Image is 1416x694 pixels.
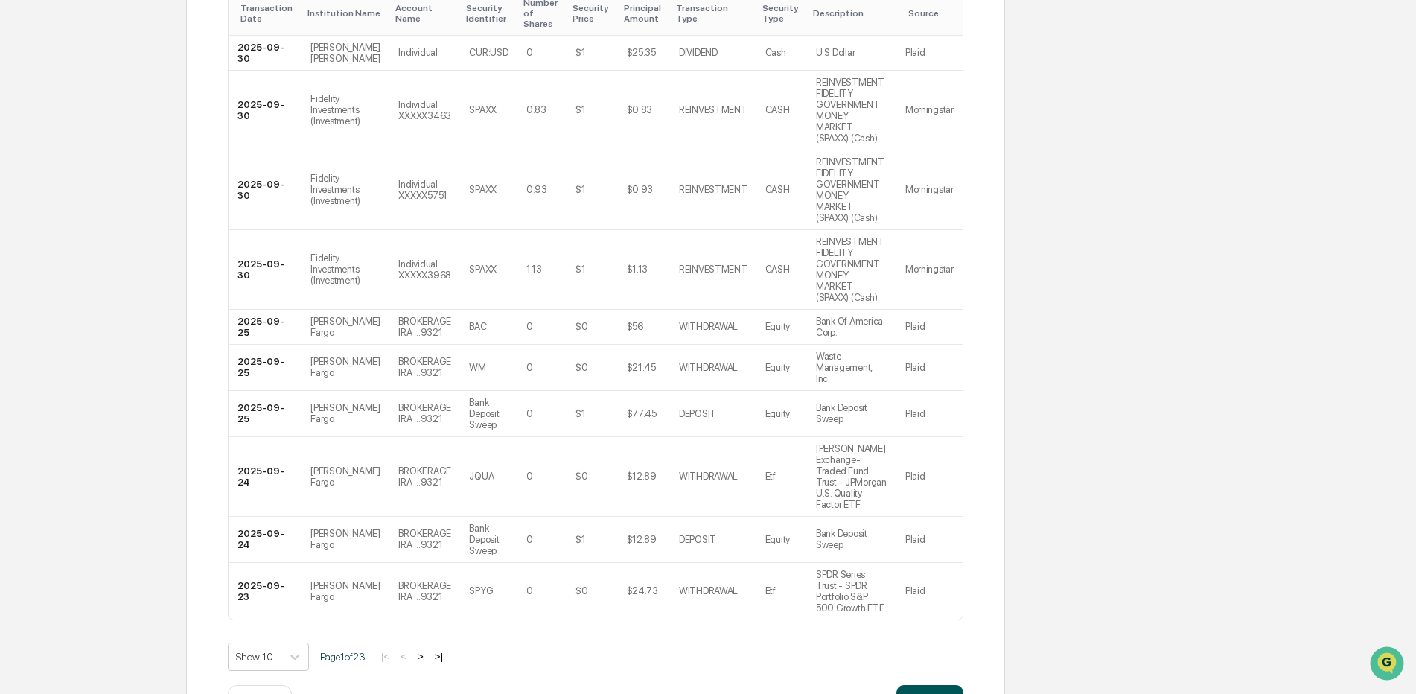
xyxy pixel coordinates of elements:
[30,216,94,231] span: Data Lookup
[389,71,460,150] td: Individual XXXXX3463
[575,184,585,195] div: $1
[816,77,887,144] div: REINVESTMENT FIDELITY GOVERNMENT MONEY MARKET (SPAXX) (Cash)
[816,569,887,614] div: SPDR Series Trust - SPDR Portfolio S&P 500 Growth ETF
[627,47,656,58] div: $25.35
[15,189,27,201] div: 🖐️
[679,534,716,545] div: DEPOSIT
[526,264,542,275] div: 1.13
[765,534,790,545] div: Equity
[430,650,447,663] button: >|
[229,563,302,620] td: 2025-09-23
[896,517,963,563] td: Plaid
[15,217,27,229] div: 🔎
[627,408,657,419] div: $77.45
[526,47,533,58] div: 0
[575,471,587,482] div: $0
[396,650,411,663] button: <
[123,188,185,203] span: Attestations
[307,8,383,19] div: Toggle SortBy
[310,465,380,488] div: [PERSON_NAME] Fargo
[575,408,585,419] div: $1
[765,471,776,482] div: Etf
[469,397,508,430] div: Bank Deposit Sweep
[575,321,587,332] div: $0
[469,362,485,373] div: WM
[51,114,244,129] div: Start new chat
[310,402,380,424] div: [PERSON_NAME] Fargo
[15,114,42,141] img: 1746055101610-c473b297-6a78-478c-a979-82029cc54cd1
[627,471,657,482] div: $12.89
[229,150,302,230] td: 2025-09-30
[15,31,271,55] p: How can we help?
[765,264,790,275] div: CASH
[229,391,302,437] td: 2025-09-25
[765,362,790,373] div: Equity
[148,252,180,264] span: Pylon
[469,47,508,58] div: CUR:USD
[253,118,271,136] button: Start new chat
[627,104,653,115] div: $0.83
[240,3,296,24] div: Toggle SortBy
[573,3,611,24] div: Toggle SortBy
[575,104,585,115] div: $1
[765,47,786,58] div: Cash
[51,129,188,141] div: We're available if you need us!
[310,173,380,206] div: Fidelity Investments (Investment)
[575,264,585,275] div: $1
[526,362,533,373] div: 0
[526,104,546,115] div: 0.83
[469,184,497,195] div: SPAXX
[816,351,887,384] div: Waste Management, Inc.
[679,47,718,58] div: DIVIDEND
[526,184,547,195] div: 0.93
[816,236,887,303] div: REINVESTMENT FIDELITY GOVERNMENT MONEY MARKET (SPAXX) (Cash)
[679,264,747,275] div: REINVESTMENT
[469,104,497,115] div: SPAXX
[679,471,738,482] div: WITHDRAWAL
[813,8,890,19] div: Toggle SortBy
[310,42,380,64] div: [PERSON_NAME] [PERSON_NAME]
[30,188,96,203] span: Preclearance
[765,184,790,195] div: CASH
[466,3,511,24] div: Toggle SortBy
[229,230,302,310] td: 2025-09-30
[9,182,102,208] a: 🖐️Preclearance
[389,310,460,345] td: BROKERAGE IRA ...9321
[765,585,776,596] div: Etf
[896,563,963,620] td: Plaid
[676,3,750,24] div: Toggle SortBy
[896,345,963,391] td: Plaid
[816,47,855,58] div: U S Dollar
[765,321,790,332] div: Equity
[229,345,302,391] td: 2025-09-25
[627,321,643,332] div: $56
[526,321,533,332] div: 0
[762,3,801,24] div: Toggle SortBy
[108,189,120,201] div: 🗄️
[575,585,587,596] div: $0
[575,362,587,373] div: $0
[469,585,493,596] div: SPYG
[320,651,366,663] span: Page 1 of 23
[896,150,963,230] td: Morningstar
[765,408,790,419] div: Equity
[896,230,963,310] td: Morningstar
[469,321,486,332] div: BAC
[526,534,533,545] div: 0
[9,210,100,237] a: 🔎Data Lookup
[377,650,394,663] button: |<
[526,471,533,482] div: 0
[908,8,957,19] div: Toggle SortBy
[229,437,302,517] td: 2025-09-24
[229,517,302,563] td: 2025-09-24
[469,264,497,275] div: SPAXX
[1368,645,1409,685] iframe: Open customer support
[627,362,656,373] div: $21.45
[389,150,460,230] td: Individual XXXXX5751
[896,391,963,437] td: Plaid
[816,402,887,424] div: Bank Deposit Sweep
[627,184,654,195] div: $0.93
[469,471,494,482] div: JQUA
